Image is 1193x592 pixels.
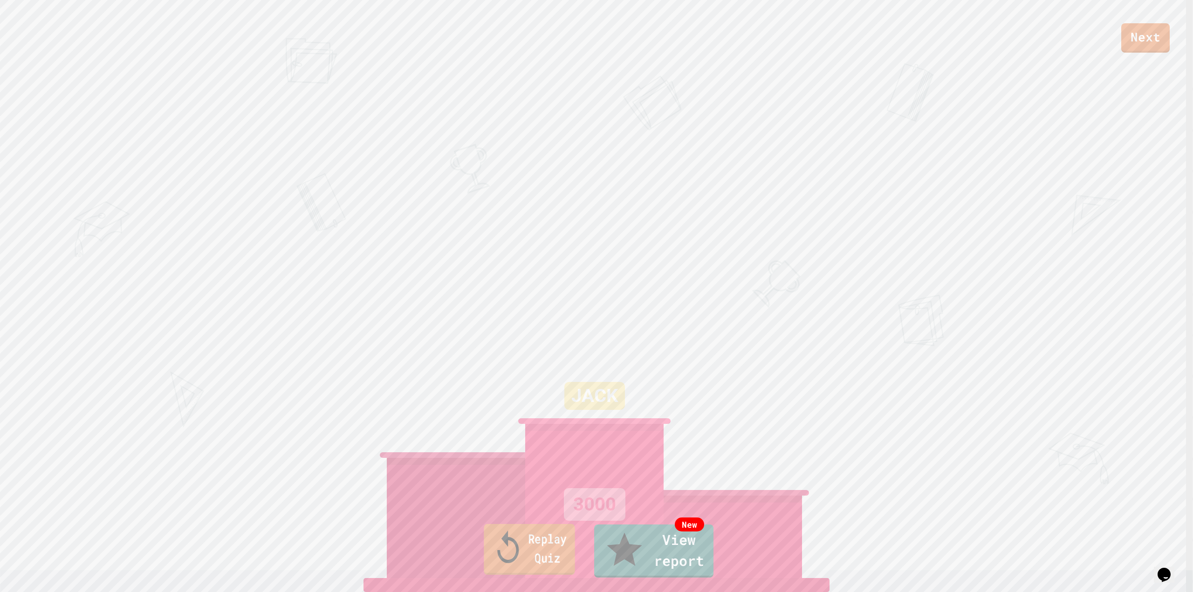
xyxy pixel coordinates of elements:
a: Replay Quiz [484,524,575,575]
iframe: chat widget [1154,555,1184,583]
div: 3000 [564,488,625,521]
div: New [675,517,704,531]
a: View report [594,524,713,578]
div: JACK [564,382,625,410]
a: Next [1121,23,1170,53]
